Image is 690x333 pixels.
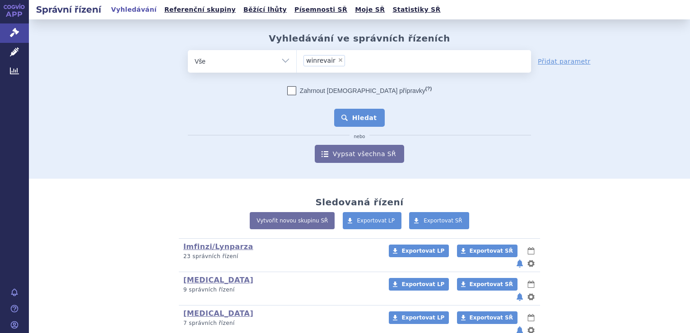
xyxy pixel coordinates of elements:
label: Zahrnout [DEMOGRAPHIC_DATA] přípravky [287,86,432,95]
a: [MEDICAL_DATA] [183,276,253,284]
button: lhůty [527,245,536,256]
span: winrevair [306,57,336,64]
a: Běžící lhůty [241,4,289,16]
abbr: (?) [425,86,432,92]
h2: Sledovaná řízení [315,197,403,208]
h2: Správní řízení [29,3,108,16]
a: Exportovat LP [389,245,449,257]
a: Exportovat SŘ [457,278,517,291]
span: Exportovat LP [401,281,444,287]
h2: Vyhledávání ve správních řízeních [269,33,450,44]
span: Exportovat LP [357,217,395,224]
a: Referenční skupiny [162,4,238,16]
span: Exportovat SŘ [470,248,513,254]
i: nebo [350,134,370,139]
a: Exportovat SŘ [457,311,517,324]
a: Přidat parametr [538,57,591,66]
button: lhůty [527,279,536,290]
button: lhůty [527,312,536,323]
button: nastavení [527,258,536,269]
input: winrevair [348,55,395,66]
span: Exportovat LP [401,314,444,321]
p: 23 správních řízení [183,253,377,260]
span: × [338,57,343,63]
a: Exportovat LP [343,212,402,229]
a: Vypsat všechna SŘ [315,145,404,163]
span: Exportovat SŘ [424,217,462,224]
a: Exportovat LP [389,311,449,324]
button: Hledat [334,109,385,127]
button: notifikace [515,258,524,269]
a: Exportovat SŘ [409,212,469,229]
a: Imfinzi/Lynparza [183,242,253,251]
a: Vytvořit novou skupinu SŘ [250,212,335,229]
p: 9 správních řízení [183,286,377,294]
a: Moje SŘ [352,4,387,16]
a: Písemnosti SŘ [292,4,350,16]
span: Exportovat SŘ [470,314,513,321]
span: Exportovat SŘ [470,281,513,287]
p: 7 správních řízení [183,319,377,327]
button: notifikace [515,291,524,302]
a: Exportovat LP [389,278,449,291]
a: Statistiky SŘ [390,4,443,16]
a: Exportovat SŘ [457,245,517,257]
span: Exportovat LP [401,248,444,254]
button: nastavení [527,291,536,302]
a: [MEDICAL_DATA] [183,309,253,318]
a: Vyhledávání [108,4,159,16]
